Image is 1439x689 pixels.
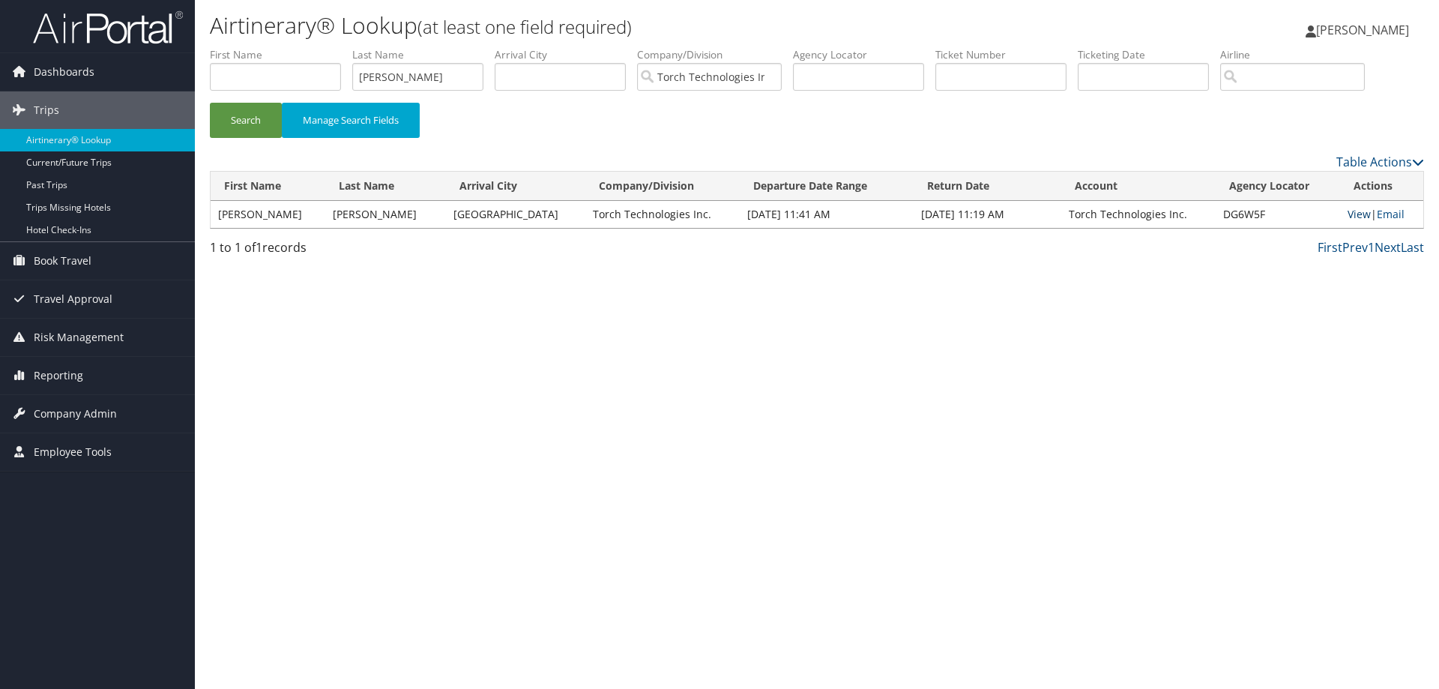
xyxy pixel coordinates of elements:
[446,172,585,201] th: Arrival City: activate to sort column ascending
[352,47,495,62] label: Last Name
[210,10,1019,41] h1: Airtinerary® Lookup
[34,280,112,318] span: Travel Approval
[1342,239,1368,256] a: Prev
[325,201,446,228] td: [PERSON_NAME]
[1216,201,1340,228] td: DG6W5F
[1220,47,1376,62] label: Airline
[34,357,83,394] span: Reporting
[1316,22,1409,38] span: [PERSON_NAME]
[495,47,637,62] label: Arrival City
[34,433,112,471] span: Employee Tools
[34,91,59,129] span: Trips
[1340,172,1423,201] th: Actions
[33,10,183,45] img: airportal-logo.png
[211,201,325,228] td: [PERSON_NAME]
[210,47,352,62] label: First Name
[446,201,585,228] td: [GEOGRAPHIC_DATA]
[1348,207,1371,221] a: View
[1078,47,1220,62] label: Ticketing Date
[34,242,91,280] span: Book Travel
[1401,239,1424,256] a: Last
[34,319,124,356] span: Risk Management
[34,53,94,91] span: Dashboards
[1340,201,1423,228] td: |
[1306,7,1424,52] a: [PERSON_NAME]
[585,201,740,228] td: Torch Technologies Inc.
[34,395,117,433] span: Company Admin
[1377,207,1405,221] a: Email
[1061,172,1216,201] th: Account: activate to sort column ascending
[417,14,632,39] small: (at least one field required)
[325,172,446,201] th: Last Name: activate to sort column ascending
[1368,239,1375,256] a: 1
[914,172,1061,201] th: Return Date: activate to sort column ascending
[210,103,282,138] button: Search
[793,47,935,62] label: Agency Locator
[935,47,1078,62] label: Ticket Number
[210,238,497,264] div: 1 to 1 of records
[740,201,914,228] td: [DATE] 11:41 AM
[914,201,1061,228] td: [DATE] 11:19 AM
[282,103,420,138] button: Manage Search Fields
[1061,201,1216,228] td: Torch Technologies Inc.
[1375,239,1401,256] a: Next
[256,239,262,256] span: 1
[1336,154,1424,170] a: Table Actions
[211,172,325,201] th: First Name: activate to sort column ascending
[585,172,740,201] th: Company/Division
[1318,239,1342,256] a: First
[740,172,914,201] th: Departure Date Range: activate to sort column ascending
[1216,172,1340,201] th: Agency Locator: activate to sort column ascending
[637,47,793,62] label: Company/Division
